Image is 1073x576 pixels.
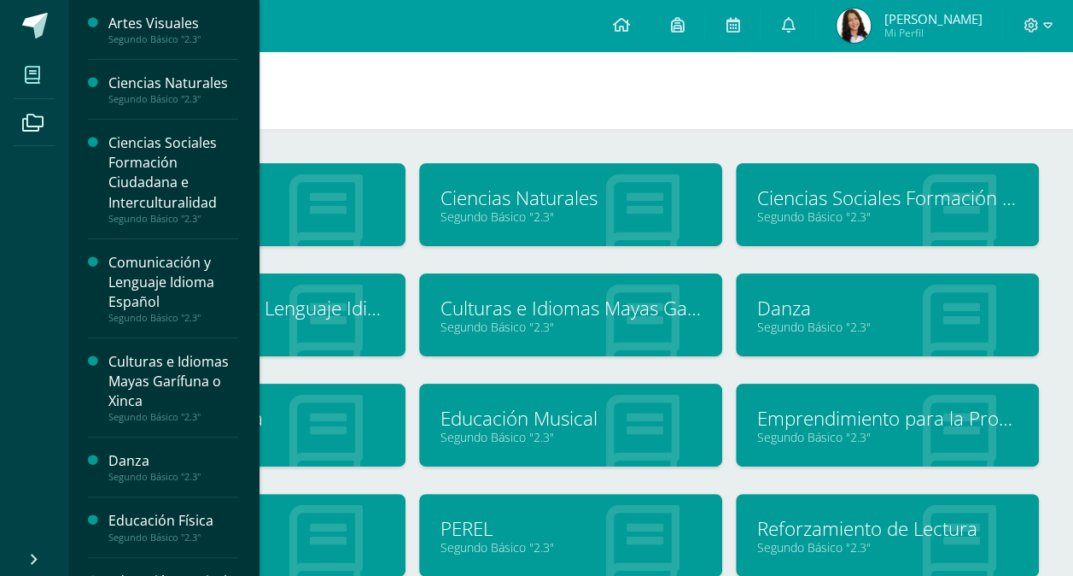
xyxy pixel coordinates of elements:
[757,209,1018,225] a: Segundo Básico "2.3"
[440,209,701,225] a: Segundo Básico "2.3"
[108,352,238,411] div: Culturas e Idiomas Mayas Garífuna o Xinca
[108,33,238,45] div: Segundo Básico "2.3"
[440,539,701,555] a: Segundo Básico "2.3"
[108,532,238,544] div: Segundo Básico "2.3"
[883,10,982,27] span: [PERSON_NAME]
[108,511,238,531] div: Educación Física
[108,451,238,471] div: Danza
[757,185,1018,211] a: Ciencias Sociales Formación Ciudadana e Interculturalidad
[440,405,701,432] a: Educación Musical
[757,539,1018,555] a: Segundo Básico "2.3"
[757,429,1018,445] a: Segundo Básico "2.3"
[108,133,238,224] a: Ciencias Sociales Formación Ciudadana e InterculturalidadSegundo Básico "2.3"
[757,295,1018,321] a: Danza
[757,515,1018,542] a: Reforzamiento de Lectura
[108,352,238,423] a: Culturas e Idiomas Mayas Garífuna o XincaSegundo Básico "2.3"
[108,133,238,212] div: Ciencias Sociales Formación Ciudadana e Interculturalidad
[757,405,1018,432] a: Emprendimiento para la Productividad
[440,515,701,542] a: PEREL
[440,319,701,335] a: Segundo Básico "2.3"
[108,511,238,543] a: Educación FísicaSegundo Básico "2.3"
[883,26,982,40] span: Mi Perfil
[108,14,238,33] div: Artes Visuales
[440,429,701,445] a: Segundo Básico "2.3"
[108,451,238,483] a: DanzaSegundo Básico "2.3"
[108,93,238,105] div: Segundo Básico "2.3"
[108,73,238,105] a: Ciencias NaturalesSegundo Básico "2.3"
[108,411,238,423] div: Segundo Básico "2.3"
[108,213,238,225] div: Segundo Básico "2.3"
[108,73,238,93] div: Ciencias Naturales
[757,319,1018,335] a: Segundo Básico "2.3"
[837,9,871,43] img: 4df43d4f6b0490ff4d18e76d6063dca9.png
[440,185,701,211] a: Ciencias Naturales
[108,14,238,45] a: Artes VisualesSegundo Básico "2.3"
[440,295,701,321] a: Culturas e Idiomas Mayas Garífuna o Xinca
[108,471,238,483] div: Segundo Básico "2.3"
[108,253,238,312] div: Comunicación y Lenguaje Idioma Español
[108,253,238,324] a: Comunicación y Lenguaje Idioma EspañolSegundo Básico "2.3"
[108,312,238,324] div: Segundo Básico "2.3"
